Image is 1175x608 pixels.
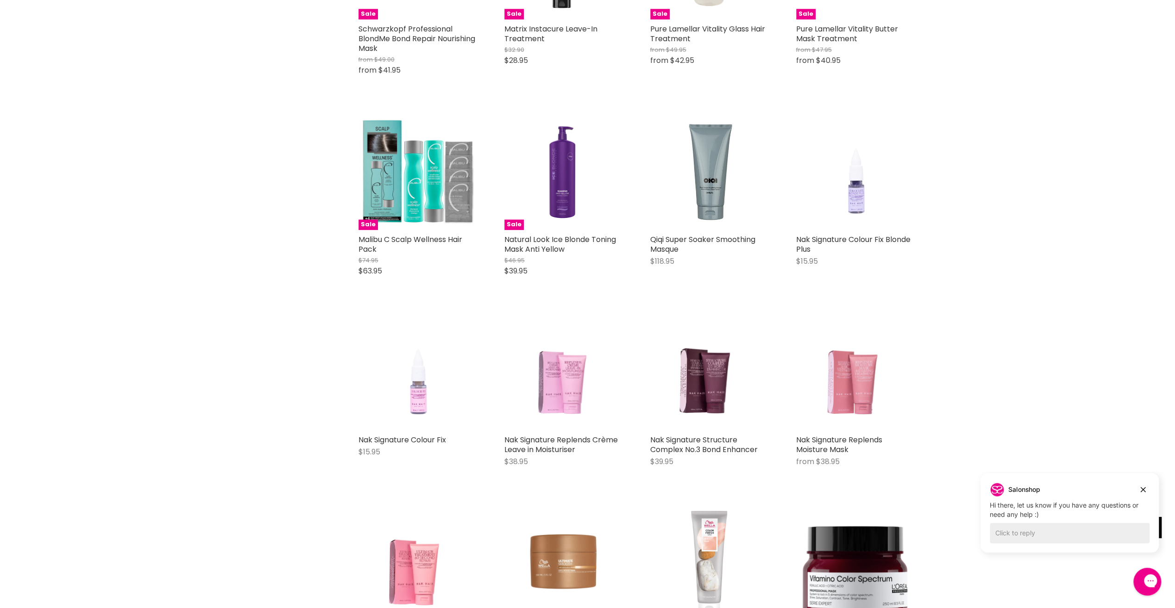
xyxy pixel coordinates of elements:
span: $32.90 [504,45,524,54]
a: Nak Signature Structure Complex No.3 Bond Enhancer [650,312,768,430]
a: Natural Look Ice Blonde Toning Mask Anti YellowSale [504,112,622,230]
span: $41.95 [378,65,401,75]
a: Nak Signature Colour Fix Blonde Plus [796,112,914,230]
span: $46.95 [504,256,525,265]
a: Nak Signature Replends Moisture Mask [796,312,914,430]
span: $74.95 [358,256,378,265]
a: Matrix Instacure Leave-In Treatment [504,24,597,44]
span: Sale [358,219,378,230]
img: Natural Look Ice Blonde Toning Mask Anti Yellow [504,112,622,230]
img: Qiqi Super Soaker Smoothing Masque [650,112,768,230]
span: from [796,45,811,54]
a: Nak Signature Replends Crème Leave in Moisturiser [504,312,622,430]
span: $49.00 [374,55,395,64]
img: Nak Signature Colour Fix [370,312,465,430]
span: Sale [650,9,670,19]
a: Malibu C Scalp Wellness Hair PackSale [358,112,477,230]
a: Schwarzkopf Professional BlondMe Bond Repair Nourishing Mask [358,24,475,54]
span: $39.95 [504,266,528,276]
span: $40.95 [816,55,841,66]
span: $38.95 [816,456,840,467]
span: Sale [504,9,524,19]
img: Malibu C Scalp Wellness Hair Pack [358,112,477,230]
a: Nak Signature Colour Fix [358,312,477,430]
a: Nak Signature Colour Fix Blonde Plus [796,234,911,254]
span: $42.95 [670,55,694,66]
span: from [650,55,668,66]
a: Pure Lamellar Vitality Butter Mask Treatment [796,24,898,44]
span: $28.95 [504,55,528,66]
span: $63.95 [358,266,382,276]
img: Nak Signature Replends Moisture Mask [808,312,902,430]
span: $15.95 [358,447,380,457]
span: Sale [796,9,816,19]
span: $118.95 [650,256,674,267]
a: Nak Signature Replends Crème Leave in Moisturiser [504,434,618,455]
img: Nak Signature Replends Crème Leave in Moisturiser [516,312,610,430]
span: $39.95 [650,456,673,467]
span: from [796,456,814,467]
iframe: Gorgias live chat messenger [1129,565,1166,599]
a: Nak Signature Colour Fix [358,434,446,445]
span: from [650,45,665,54]
span: $38.95 [504,456,528,467]
a: Qiqi Super Soaker Smoothing Masque [650,234,755,254]
img: Nak Signature Structure Complex No.3 Bond Enhancer [662,312,756,430]
a: Natural Look Ice Blonde Toning Mask Anti Yellow [504,234,616,254]
span: from [358,55,373,64]
a: Malibu C Scalp Wellness Hair Pack [358,234,462,254]
iframe: Gorgias live chat campaigns [974,472,1166,566]
span: Sale [504,219,524,230]
span: $49.95 [666,45,686,54]
a: Pure Lamellar Vitality Glass Hair Treatment [650,24,765,44]
span: from [796,55,814,66]
span: from [358,65,377,75]
span: $47.95 [812,45,832,54]
img: Nak Signature Colour Fix Blonde Plus [808,112,902,230]
a: Nak Signature Structure Complex No.3 Bond Enhancer [650,434,758,455]
a: Nak Signature Replends Moisture Mask [796,434,882,455]
span: $15.95 [796,256,818,267]
span: Sale [358,9,378,19]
